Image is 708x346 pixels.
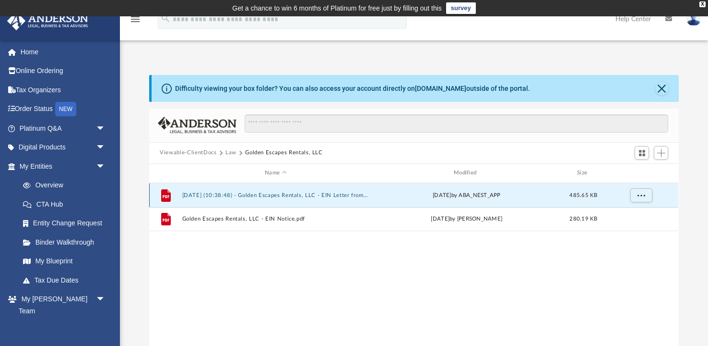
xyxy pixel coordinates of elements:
a: menu [130,18,141,25]
button: [DATE] (10:38:48) - Golden Escapes Rentals, LLC - EIN Letter from IRS.pdf [182,192,369,198]
div: [DATE] by [PERSON_NAME] [373,215,560,223]
span: arrow_drop_down [96,157,115,176]
a: Online Ordering [7,62,120,81]
span: 280.19 KB [570,216,598,222]
input: Search files and folders [245,114,668,133]
div: Modified [373,169,560,177]
span: arrow_drop_down [96,290,115,309]
a: Digital Productsarrow_drop_down [7,138,120,157]
div: close [699,1,706,7]
a: Tax Due Dates [13,271,120,290]
div: id [153,169,177,177]
div: Difficulty viewing your box folder? You can also access your account directly on outside of the p... [175,84,530,94]
button: Golden Escapes Rentals, LLC [245,148,323,157]
button: More options [630,188,652,202]
button: Add [654,146,668,160]
a: Entity Change Request [13,214,120,233]
button: Law [225,148,236,157]
a: [DOMAIN_NAME] [415,85,466,92]
a: Overview [13,176,120,195]
a: Home [7,42,120,62]
div: Get a chance to win 6 months of Platinum for free just by filling out this [232,2,442,14]
button: Golden Escapes Rentals, LLC - EIN Notice.pdf [182,216,369,222]
a: My Blueprint [13,252,115,271]
div: [DATE] by ABA_NEST_APP [373,191,560,199]
button: Viewable-ClientDocs [160,148,216,157]
span: arrow_drop_down [96,119,115,138]
i: search [160,13,171,24]
div: NEW [55,102,76,116]
button: Switch to Grid View [635,146,649,160]
img: User Pic [686,12,701,26]
a: Order StatusNEW [7,99,120,119]
a: My [PERSON_NAME] Teamarrow_drop_down [7,290,115,321]
a: Binder Walkthrough [13,233,120,252]
a: Tax Organizers [7,80,120,99]
img: Anderson Advisors Platinum Portal [4,12,91,30]
i: menu [130,13,141,25]
div: Name [182,169,369,177]
span: arrow_drop_down [96,138,115,158]
button: Close [655,82,669,95]
a: CTA Hub [13,195,120,214]
a: survey [446,2,476,14]
span: 485.65 KB [570,192,598,198]
div: Size [565,169,603,177]
div: id [607,169,674,177]
a: Platinum Q&Aarrow_drop_down [7,119,120,138]
a: My Entitiesarrow_drop_down [7,157,120,176]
